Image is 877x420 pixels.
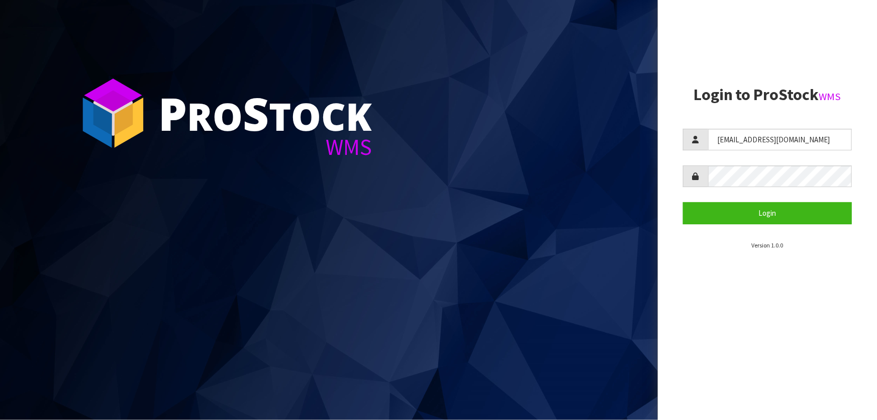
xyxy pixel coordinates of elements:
button: Login [683,202,852,224]
div: WMS [158,136,372,158]
span: P [158,82,187,144]
small: Version 1.0.0 [751,241,783,249]
div: ro tock [158,91,372,136]
h2: Login to ProStock [683,86,852,104]
input: Username [708,129,852,150]
img: ProStock Cube [75,75,151,151]
small: WMS [819,90,841,103]
span: S [243,82,269,144]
